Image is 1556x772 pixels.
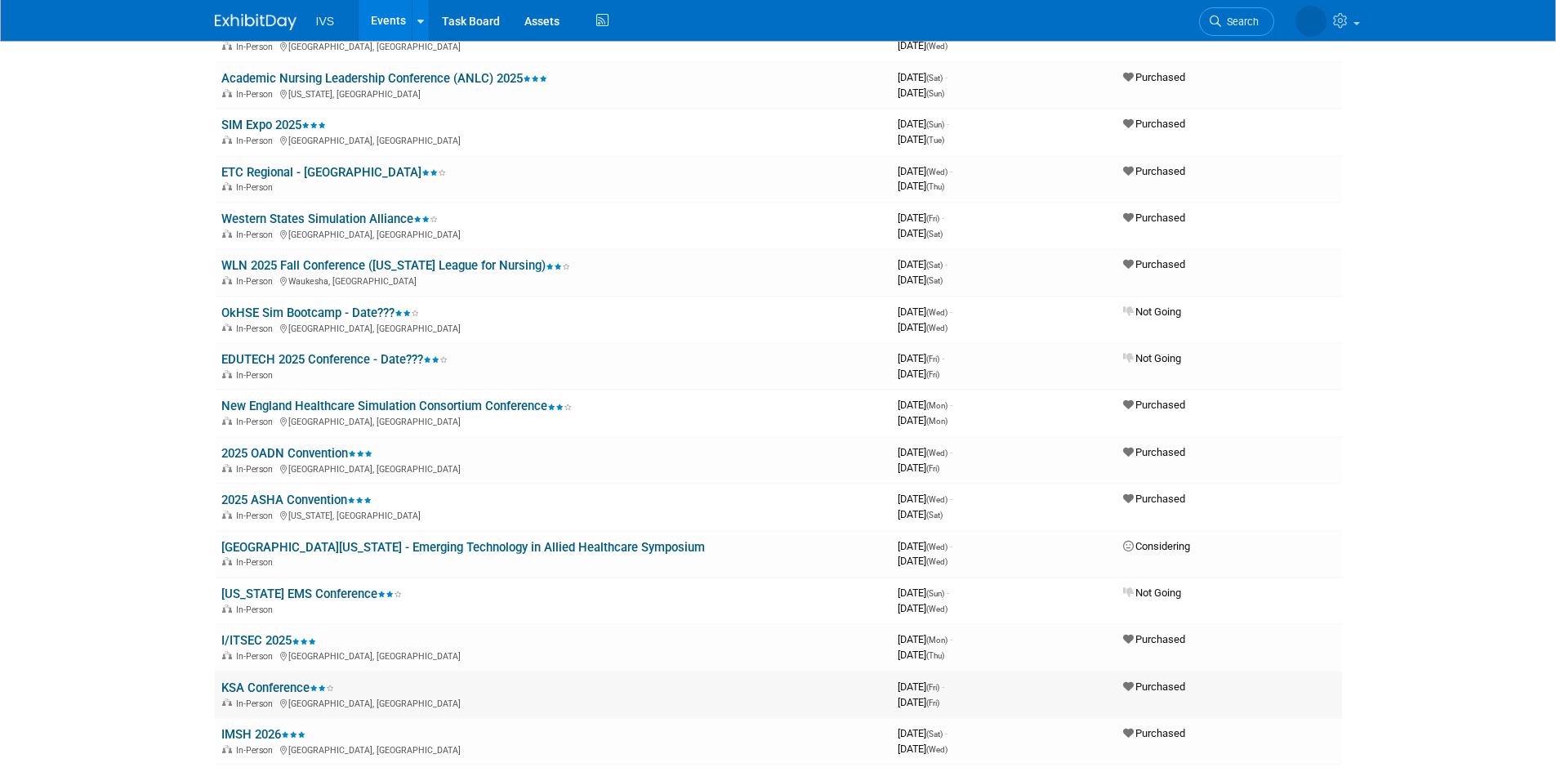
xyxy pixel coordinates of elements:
span: (Fri) [926,683,939,692]
img: In-Person Event [222,464,232,472]
span: [DATE] [898,227,943,239]
span: [DATE] [898,87,944,99]
div: [GEOGRAPHIC_DATA], [GEOGRAPHIC_DATA] [221,414,885,427]
span: [DATE] [898,696,939,708]
span: [DATE] [898,743,947,755]
span: (Sun) [926,120,944,129]
a: Western States Simulation Alliance [221,212,438,226]
span: (Wed) [926,448,947,457]
span: [DATE] [898,352,944,364]
div: Waukesha, [GEOGRAPHIC_DATA] [221,274,885,287]
span: [DATE] [898,274,943,286]
img: In-Person Event [222,324,232,332]
span: - [950,306,952,318]
span: - [950,165,952,177]
span: [DATE] [898,587,949,599]
span: Purchased [1123,727,1185,739]
a: Academic Nursing Leadership Conference (ANLC) 2025 [221,71,547,86]
span: (Fri) [926,214,939,223]
span: Purchased [1123,258,1185,270]
span: [DATE] [898,633,952,645]
span: [DATE] [898,306,952,318]
span: [DATE] [898,212,944,224]
span: In-Person [236,417,278,427]
span: - [950,540,952,552]
img: In-Person Event [222,698,232,707]
img: In-Person Event [222,557,232,565]
span: - [942,212,944,224]
span: In-Person [236,698,278,709]
span: Purchased [1123,681,1185,693]
img: In-Person Event [222,417,232,425]
span: (Thu) [926,182,944,191]
img: In-Person Event [222,89,232,97]
span: IVS [316,15,335,28]
span: (Wed) [926,167,947,176]
span: - [950,633,952,645]
div: [GEOGRAPHIC_DATA], [GEOGRAPHIC_DATA] [221,133,885,146]
span: - [950,399,952,411]
span: Purchased [1123,633,1185,645]
a: 2025 OADN Convention [221,446,372,461]
span: (Wed) [926,324,947,332]
span: In-Person [236,276,278,287]
span: (Sat) [926,511,943,520]
img: In-Person Event [222,42,232,50]
span: (Wed) [926,308,947,317]
span: [DATE] [898,462,939,474]
span: (Mon) [926,401,947,410]
a: OkHSE Sim Bootcamp - Date??? [221,306,419,320]
span: Purchased [1123,446,1185,458]
span: - [942,681,944,693]
div: [US_STATE], [GEOGRAPHIC_DATA] [221,87,885,100]
span: [DATE] [898,368,939,380]
span: [DATE] [898,602,947,614]
img: In-Person Event [222,182,232,190]
span: [DATE] [898,414,947,426]
span: In-Person [236,89,278,100]
span: - [947,118,949,130]
span: (Fri) [926,464,939,473]
span: (Sat) [926,730,943,739]
span: (Sat) [926,74,943,83]
span: [DATE] [898,321,947,333]
span: Purchased [1123,118,1185,130]
span: Purchased [1123,71,1185,83]
span: Search [1221,16,1259,28]
a: New England Healthcare Simulation Consortium Conference [221,399,572,413]
span: [DATE] [898,258,947,270]
img: In-Person Event [222,370,232,378]
span: [DATE] [898,71,947,83]
div: [GEOGRAPHIC_DATA], [GEOGRAPHIC_DATA] [221,321,885,334]
span: Not Going [1123,306,1181,318]
span: (Sat) [926,230,943,239]
span: In-Person [236,651,278,662]
span: Not Going [1123,587,1181,599]
span: [DATE] [898,446,952,458]
a: Search [1199,7,1274,36]
span: Purchased [1123,399,1185,411]
span: [DATE] [898,493,952,505]
span: (Sun) [926,89,944,98]
a: [US_STATE] EMS Conference [221,587,402,601]
span: [DATE] [898,165,952,177]
span: Not Going [1123,352,1181,364]
span: (Mon) [926,636,947,645]
div: [US_STATE], [GEOGRAPHIC_DATA] [221,508,885,521]
span: - [945,258,947,270]
span: (Tue) [926,136,944,145]
img: In-Person Event [222,511,232,519]
span: [DATE] [898,508,943,520]
img: Carrie Rhoads [1295,6,1326,37]
span: In-Person [236,511,278,521]
span: (Fri) [926,370,939,379]
span: (Fri) [926,698,939,707]
a: 2025 ASHA Convention [221,493,372,507]
span: (Mon) [926,417,947,426]
div: [GEOGRAPHIC_DATA], [GEOGRAPHIC_DATA] [221,227,885,240]
span: (Wed) [926,495,947,504]
img: In-Person Event [222,745,232,753]
a: ETC Regional - [GEOGRAPHIC_DATA] [221,165,446,180]
span: [DATE] [898,555,947,567]
div: [GEOGRAPHIC_DATA], [GEOGRAPHIC_DATA] [221,649,885,662]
